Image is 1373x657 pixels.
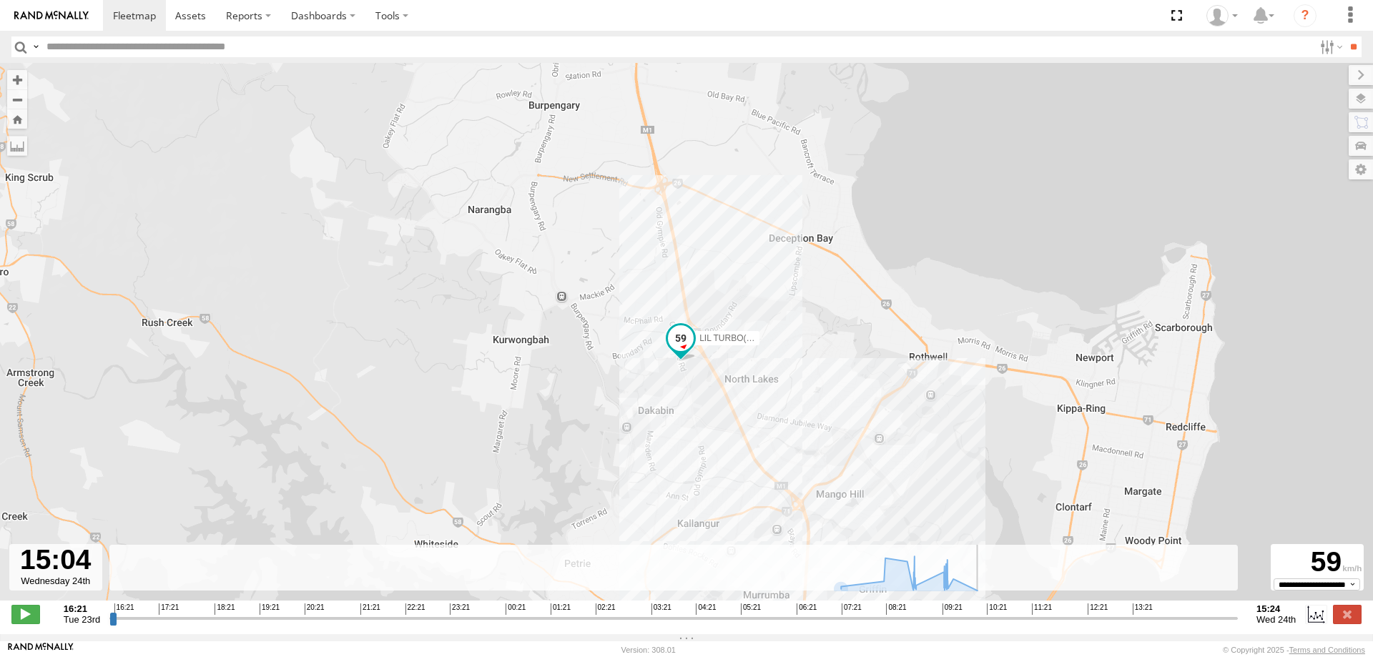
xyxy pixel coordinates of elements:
[7,109,27,129] button: Zoom Home
[8,643,74,657] a: Visit our Website
[30,36,41,57] label: Search Query
[7,136,27,156] label: Measure
[64,603,100,614] strong: 16:21
[1223,646,1365,654] div: © Copyright 2025 -
[11,605,40,623] label: Play/Stop
[1289,646,1365,654] a: Terms and Conditions
[114,603,134,615] span: 16:21
[159,603,179,615] span: 17:21
[621,646,676,654] div: Version: 308.01
[1201,5,1243,26] div: Laura Van Bruggen
[696,603,716,615] span: 04:21
[450,603,470,615] span: 23:21
[943,603,963,615] span: 09:21
[305,603,325,615] span: 20:21
[1256,614,1296,625] span: Wed 24th Sep 2025
[987,603,1007,615] span: 10:21
[260,603,280,615] span: 19:21
[797,603,817,615] span: 06:21
[741,603,761,615] span: 05:21
[1294,4,1317,27] i: ?
[215,603,235,615] span: 18:21
[1133,603,1153,615] span: 13:21
[405,603,425,615] span: 22:21
[1333,605,1362,623] label: Close
[551,603,571,615] span: 01:21
[651,603,671,615] span: 03:21
[1314,36,1345,57] label: Search Filter Options
[842,603,862,615] span: 07:21
[7,89,27,109] button: Zoom out
[699,333,809,343] span: LIL TURBO(SMALL TRUCK)
[1088,603,1108,615] span: 12:21
[7,70,27,89] button: Zoom in
[1032,603,1052,615] span: 11:21
[1349,159,1373,179] label: Map Settings
[1256,603,1296,614] strong: 15:24
[360,603,380,615] span: 21:21
[506,603,526,615] span: 00:21
[886,603,906,615] span: 08:21
[64,614,100,625] span: Tue 23rd Sep 2025
[596,603,616,615] span: 02:21
[1273,546,1362,578] div: 59
[14,11,89,21] img: rand-logo.svg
